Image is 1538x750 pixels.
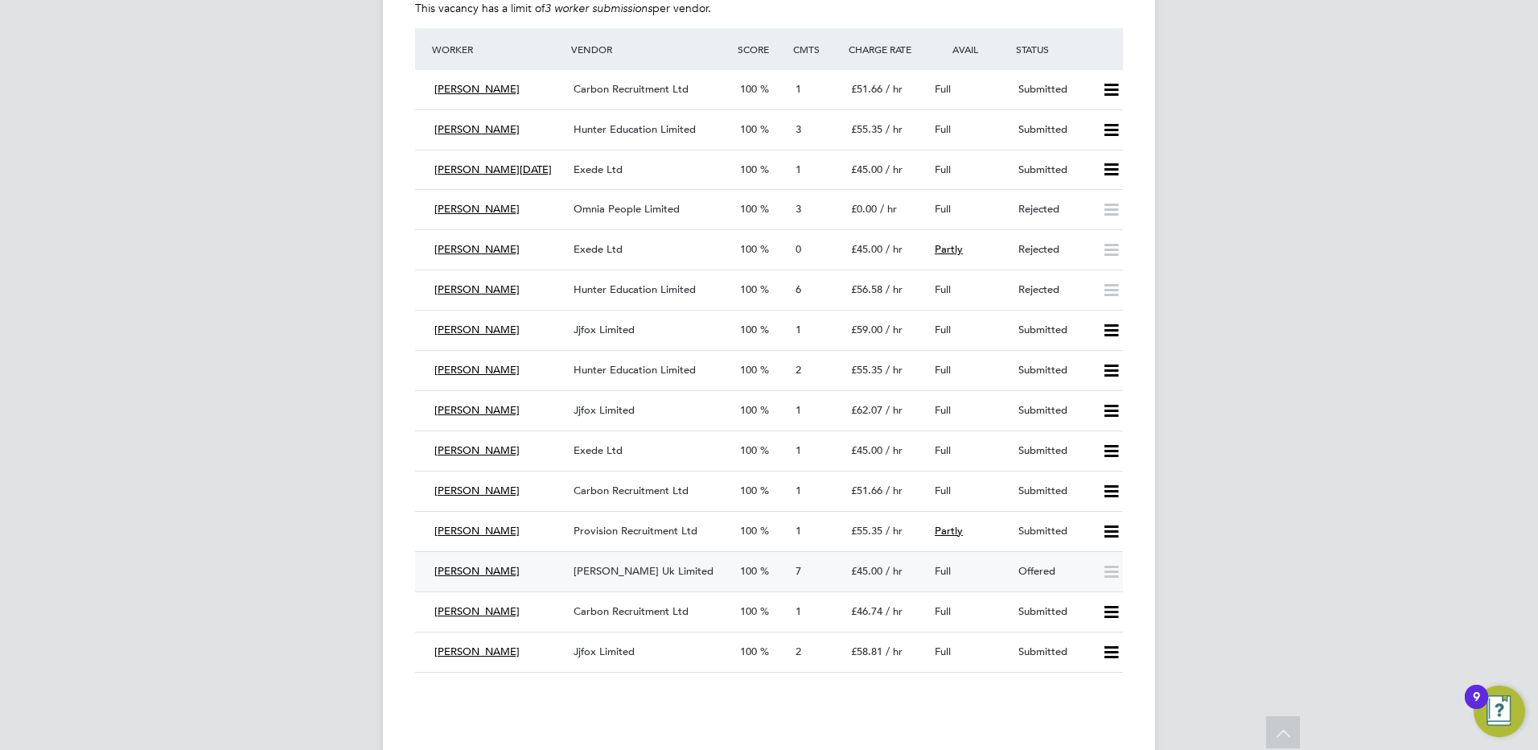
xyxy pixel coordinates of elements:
div: Submitted [1012,438,1096,464]
span: 100 [740,443,757,457]
span: 7 [796,564,801,578]
span: Provision Recruitment Ltd [574,524,697,538]
div: Worker [428,35,567,64]
span: Full [935,604,951,618]
span: £45.00 [851,163,882,176]
div: Score [734,35,789,64]
span: £45.00 [851,443,882,457]
span: 1 [796,443,801,457]
div: Rejected [1012,277,1096,303]
span: 100 [740,323,757,336]
span: £55.35 [851,363,882,377]
span: 100 [740,82,757,96]
div: Submitted [1012,599,1096,625]
span: [PERSON_NAME] [434,122,520,136]
span: Full [935,403,951,417]
span: / hr [886,282,903,296]
span: Full [935,363,951,377]
span: [PERSON_NAME] [434,202,520,216]
div: Rejected [1012,196,1096,223]
span: / hr [886,403,903,417]
button: Open Resource Center, 9 new notifications [1474,686,1525,737]
span: / hr [886,82,903,96]
div: Cmts [789,35,845,64]
span: [PERSON_NAME] [434,242,520,256]
span: £51.66 [851,82,882,96]
span: 1 [796,82,801,96]
span: / hr [880,202,897,216]
span: 1 [796,604,801,618]
span: Jjfox Limited [574,403,635,417]
span: Full [935,82,951,96]
span: Full [935,443,951,457]
span: Hunter Education Limited [574,282,696,296]
div: Vendor [567,35,734,64]
span: 2 [796,363,801,377]
span: [PERSON_NAME] [434,443,520,457]
span: [PERSON_NAME] [434,524,520,538]
span: 3 [796,202,801,216]
span: Exede Ltd [574,163,623,176]
div: Submitted [1012,639,1096,666]
span: 100 [740,403,757,417]
span: [PERSON_NAME] [434,403,520,417]
span: / hr [886,604,903,618]
span: 1 [796,323,801,336]
span: 0 [796,242,801,256]
span: [PERSON_NAME] [434,82,520,96]
span: [PERSON_NAME] [434,282,520,296]
span: Jjfox Limited [574,645,635,658]
div: 9 [1473,697,1480,718]
span: Exede Ltd [574,443,623,457]
span: £62.07 [851,403,882,417]
div: Submitted [1012,76,1096,103]
span: Omnia People Limited [574,202,680,216]
span: 1 [796,524,801,538]
span: / hr [886,484,903,497]
div: Submitted [1012,357,1096,384]
span: Full [935,645,951,658]
div: Offered [1012,558,1096,585]
span: 100 [740,202,757,216]
span: Full [935,163,951,176]
div: Submitted [1012,518,1096,545]
span: £55.35 [851,122,882,136]
span: 100 [740,564,757,578]
span: Partly [935,242,963,256]
span: Carbon Recruitment Ltd [574,484,689,497]
span: £45.00 [851,564,882,578]
span: 1 [796,163,801,176]
span: 100 [740,524,757,538]
span: 6 [796,282,801,296]
span: 100 [740,484,757,497]
span: 100 [740,163,757,176]
span: Hunter Education Limited [574,122,696,136]
span: [PERSON_NAME] [434,645,520,658]
span: £0.00 [851,202,877,216]
span: / hr [886,163,903,176]
span: / hr [886,242,903,256]
span: 100 [740,282,757,296]
span: 100 [740,645,757,658]
span: £59.00 [851,323,882,336]
div: Charge Rate [845,35,928,64]
span: 100 [740,242,757,256]
span: 3 [796,122,801,136]
span: £51.66 [851,484,882,497]
span: 100 [740,604,757,618]
span: / hr [886,524,903,538]
div: Submitted [1012,157,1096,183]
div: Submitted [1012,117,1096,143]
span: / hr [886,645,903,658]
span: £56.58 [851,282,882,296]
span: 1 [796,484,801,497]
span: 1 [796,403,801,417]
span: 2 [796,645,801,658]
span: Full [935,484,951,497]
span: / hr [886,122,903,136]
span: 100 [740,122,757,136]
span: [PERSON_NAME] [434,564,520,578]
span: £58.81 [851,645,882,658]
span: Partly [935,524,963,538]
span: £55.35 [851,524,882,538]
